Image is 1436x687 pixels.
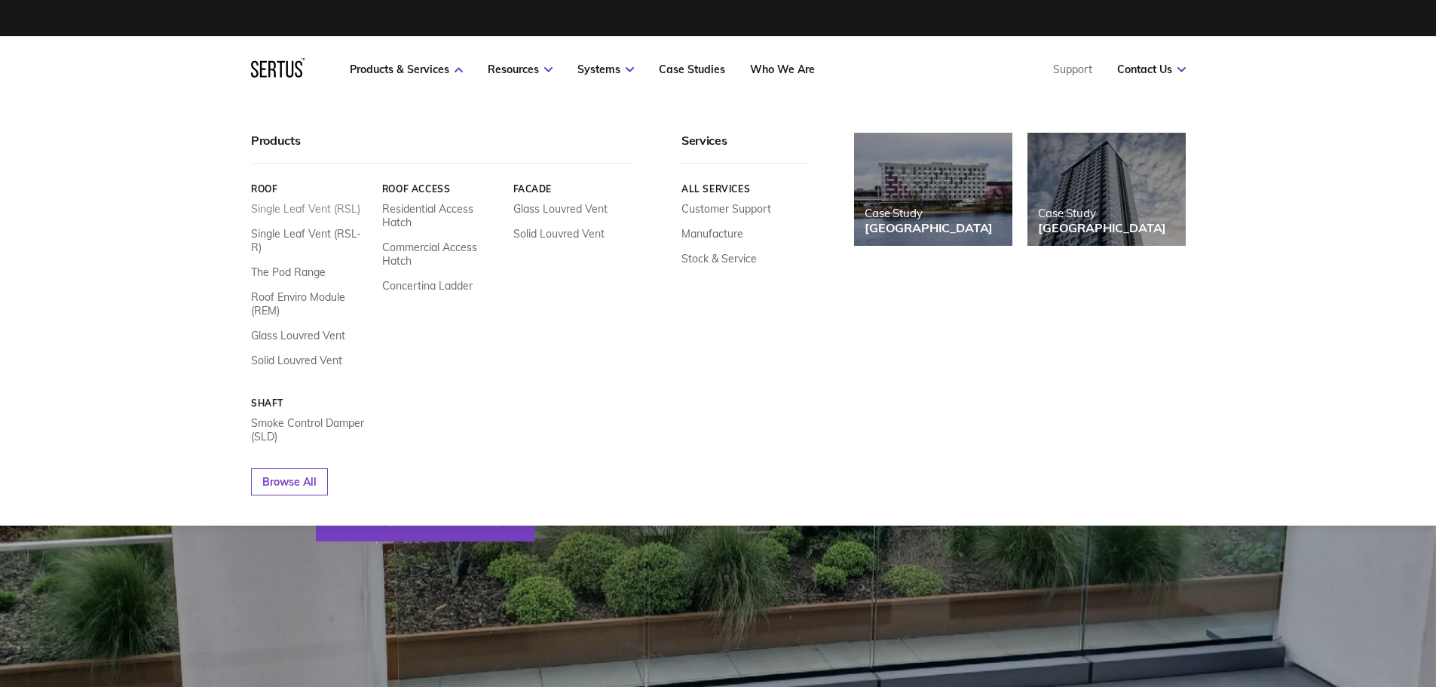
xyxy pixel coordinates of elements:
[350,63,463,76] a: Products & Services
[251,265,326,279] a: The Pod Range
[681,133,809,164] div: Services
[681,252,757,265] a: Stock & Service
[513,227,604,241] a: Solid Louvred Vent
[381,279,472,293] a: Concertina Ladder
[381,202,501,229] a: Residential Access Hatch
[513,183,632,195] a: Facade
[251,468,328,495] a: Browse All
[381,183,501,195] a: Roof Access
[659,63,725,76] a: Case Studies
[1038,220,1166,235] div: [GEOGRAPHIC_DATA]
[513,202,607,216] a: Glass Louvred Vent
[381,241,501,268] a: Commercial Access Hatch
[488,63,553,76] a: Resources
[251,329,345,342] a: Glass Louvred Vent
[1038,206,1166,220] div: Case Study
[854,133,1012,246] a: Case Study[GEOGRAPHIC_DATA]
[251,227,371,254] a: Single Leaf Vent (RSL-R)
[1165,512,1436,687] iframe: Chat Widget
[750,63,815,76] a: Who We Are
[251,397,371,409] a: Shaft
[251,183,371,195] a: Roof
[1027,133,1186,246] a: Case Study[GEOGRAPHIC_DATA]
[251,416,371,443] a: Smoke Control Damper (SLD)
[681,202,771,216] a: Customer Support
[1053,63,1092,76] a: Support
[251,133,632,164] div: Products
[251,290,371,317] a: Roof Enviro Module (REM)
[865,206,993,220] div: Case Study
[251,202,360,216] a: Single Leaf Vent (RSL)
[577,63,634,76] a: Systems
[251,354,342,367] a: Solid Louvred Vent
[1117,63,1186,76] a: Contact Us
[681,227,743,241] a: Manufacture
[681,183,809,195] a: All services
[865,220,993,235] div: [GEOGRAPHIC_DATA]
